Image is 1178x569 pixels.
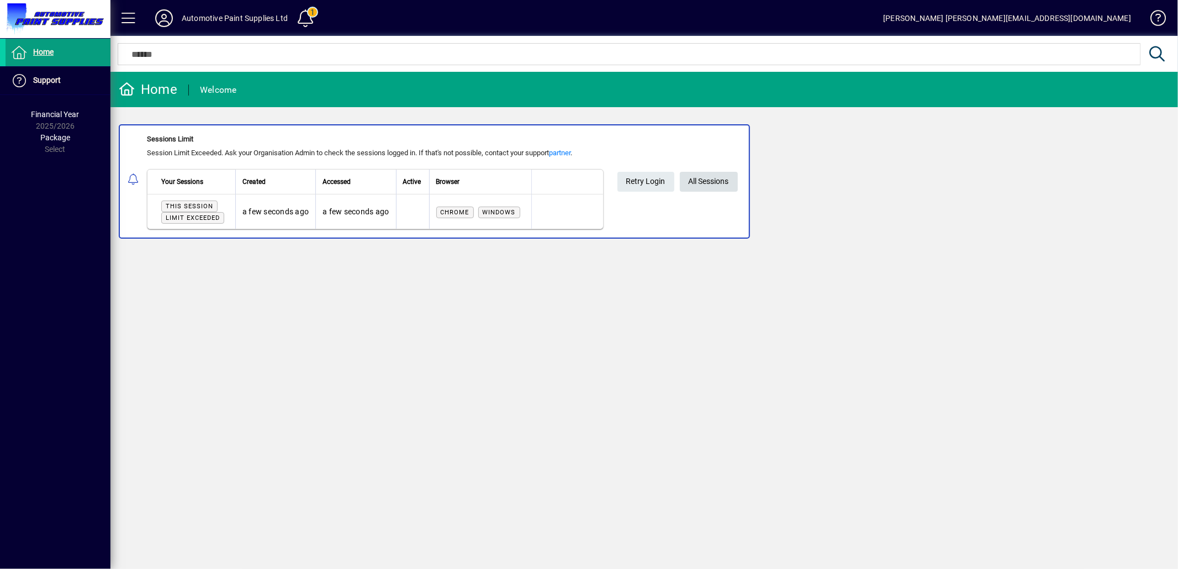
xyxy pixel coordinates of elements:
button: Profile [146,8,182,28]
span: This session [166,203,213,210]
a: Knowledge Base [1142,2,1164,38]
span: Support [33,76,61,85]
div: Sessions Limit [147,134,604,145]
app-alert-notification-menu-item: Sessions Limit [110,124,1178,239]
span: Financial Year [31,110,80,119]
span: Limit exceeded [166,214,220,222]
td: a few seconds ago [315,194,395,229]
span: Active [403,176,421,188]
div: Session Limit Exceeded. Ask your Organisation Admin to check the sessions logged in. If that's no... [147,147,604,159]
span: Accessed [323,176,351,188]
span: Retry Login [626,172,665,191]
div: Home [119,81,177,98]
span: Created [242,176,266,188]
span: Your Sessions [161,176,203,188]
div: Welcome [200,81,237,99]
a: Support [6,67,110,94]
td: a few seconds ago [235,194,315,229]
span: Windows [483,209,516,216]
div: Automotive Paint Supplies Ltd [182,9,288,27]
button: Retry Login [617,172,674,192]
a: partner [549,149,570,157]
span: Home [33,48,54,56]
span: All Sessions [689,172,729,191]
span: Package [40,133,70,142]
div: [PERSON_NAME] [PERSON_NAME][EMAIL_ADDRESS][DOMAIN_NAME] [883,9,1131,27]
a: All Sessions [680,172,738,192]
span: Chrome [441,209,469,216]
span: Browser [436,176,460,188]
